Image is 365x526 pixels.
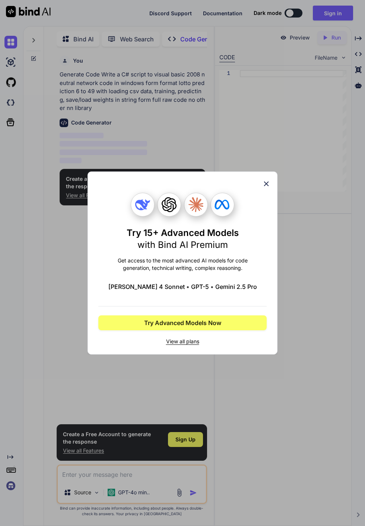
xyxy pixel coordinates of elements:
[186,282,190,291] span: •
[191,282,209,291] span: GPT-5
[135,197,150,212] img: Deepseek
[210,282,214,291] span: •
[144,318,221,327] span: Try Advanced Models Now
[108,282,185,291] span: [PERSON_NAME] 4 Sonnet
[137,239,228,250] span: with Bind AI Premium
[98,315,267,330] button: Try Advanced Models Now
[215,282,257,291] span: Gemini 2.5 Pro
[98,338,267,345] span: View all plans
[127,227,239,251] h1: Try 15+ Advanced Models
[98,257,267,272] p: Get access to the most advanced AI models for code generation, technical writing, complex reasoning.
